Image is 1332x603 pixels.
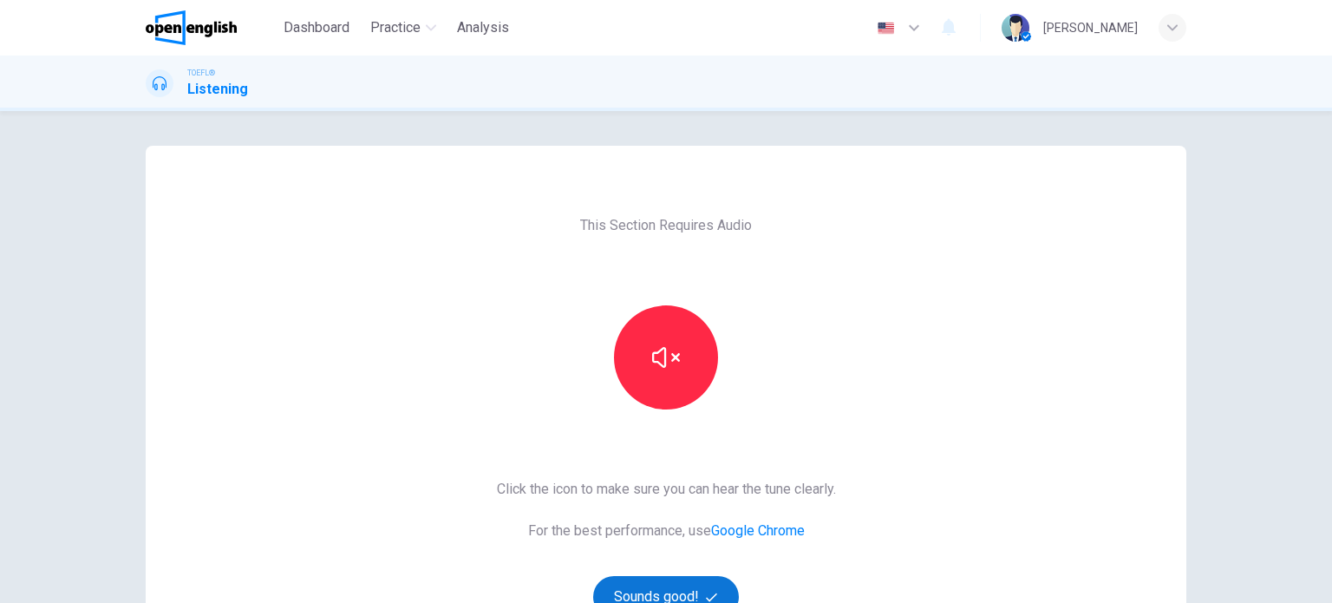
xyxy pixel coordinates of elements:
a: Google Chrome [711,522,805,539]
div: [PERSON_NAME] [1043,17,1138,38]
h1: Listening [187,79,248,100]
button: Dashboard [277,12,356,43]
img: OpenEnglish logo [146,10,237,45]
button: Practice [363,12,443,43]
span: TOEFL® [187,67,215,79]
span: This Section Requires Audio [580,215,752,236]
a: OpenEnglish logo [146,10,277,45]
button: Analysis [450,12,516,43]
span: Practice [370,17,421,38]
img: Profile picture [1002,14,1029,42]
span: For the best performance, use [497,521,836,541]
span: Dashboard [284,17,349,38]
img: en [875,22,897,35]
span: Click the icon to make sure you can hear the tune clearly. [497,479,836,500]
span: Analysis [457,17,509,38]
